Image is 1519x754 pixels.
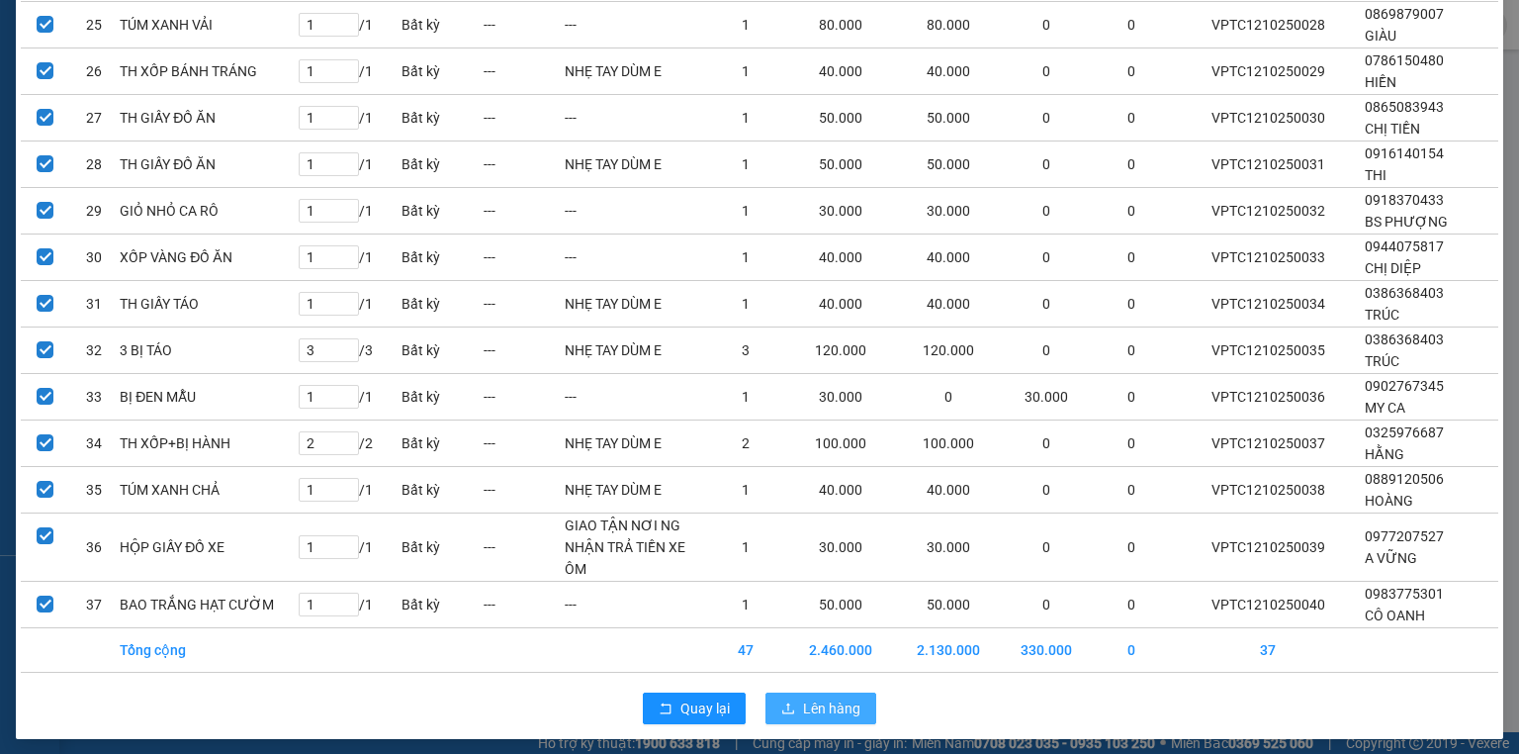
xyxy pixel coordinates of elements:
td: 0 [1091,467,1173,514]
td: 30.000 [894,188,1002,235]
td: 0 [1003,328,1091,374]
span: 0944075817 [1365,238,1444,254]
span: HẰNG [1365,446,1404,462]
td: 1 [705,141,787,188]
td: --- [564,2,704,48]
td: 0 [1091,281,1173,328]
td: 0 [1003,95,1091,141]
td: / 1 [298,281,401,328]
td: --- [483,95,565,141]
td: 330.000 [1003,628,1091,673]
td: 30.000 [786,188,894,235]
td: VPTC1210250036 [1173,374,1365,421]
td: TH GIẤY TÁO [119,281,297,328]
span: 0786150480 [1365,52,1444,68]
td: 30.000 [894,514,1002,582]
td: / 1 [298,374,401,421]
td: 0 [1003,235,1091,281]
td: / 1 [298,188,401,235]
td: 35 [70,467,120,514]
td: 1 [705,95,787,141]
span: 0386368403 [1365,331,1444,347]
td: GIAO TẬN NƠI NG NHẬN TRẢ TIỀN XE ÔM [564,514,704,582]
td: Bất kỳ [401,95,483,141]
span: HOÀNG [1365,493,1413,509]
td: TH XỐP BÁNH TRÁNG [119,48,297,95]
td: / 1 [298,95,401,141]
td: 3 [705,328,787,374]
td: Bất kỳ [401,514,483,582]
td: TH GIẤY ĐỒ ĂN [119,141,297,188]
span: MY CA [1365,400,1405,416]
td: 0 [1003,514,1091,582]
td: HỘP GIẤY ĐỒ XE [119,514,297,582]
span: upload [781,702,795,717]
td: 40.000 [894,281,1002,328]
td: VPTC1210250037 [1173,421,1365,467]
td: VPTC1210250035 [1173,328,1365,374]
td: 0 [1091,421,1173,467]
td: 0 [1091,2,1173,48]
td: Bất kỳ [401,235,483,281]
span: A VỮNG [1365,550,1417,566]
span: 0916140154 [1365,145,1444,161]
td: --- [483,235,565,281]
span: 0889120506 [1365,471,1444,487]
td: 32 [70,328,120,374]
td: Tổng cộng [119,628,297,673]
td: Bất kỳ [401,141,483,188]
td: 0 [1091,374,1173,421]
td: VPTC1210250031 [1173,141,1365,188]
td: --- [483,467,565,514]
td: Bất kỳ [401,281,483,328]
td: 33 [70,374,120,421]
span: CHỊ DIỆP [1365,260,1421,276]
td: --- [564,374,704,421]
td: 0 [1003,421,1091,467]
td: GIỎ NHỎ CA RÔ [119,188,297,235]
td: 27 [70,95,120,141]
td: / 1 [298,48,401,95]
span: BS PHƯỢNG [1365,214,1448,230]
td: 50.000 [894,582,1002,628]
td: 0 [1091,328,1173,374]
td: NHẸ TAY DÙM E [564,328,704,374]
td: 1 [705,188,787,235]
td: 0 [1003,281,1091,328]
td: 1 [705,582,787,628]
td: BỊ ĐEN MẪU [119,374,297,421]
td: --- [483,141,565,188]
span: 0977207527 [1365,528,1444,544]
td: 34 [70,421,120,467]
span: CÔ OANH [1365,608,1425,623]
td: 29 [70,188,120,235]
td: NHẸ TAY DÙM E [564,467,704,514]
td: / 1 [298,467,401,514]
td: 30 [70,235,120,281]
td: --- [483,328,565,374]
td: 1 [705,281,787,328]
td: 28 [70,141,120,188]
td: 37 [1173,628,1365,673]
td: --- [564,188,704,235]
td: --- [483,281,565,328]
td: NHẸ TAY DÙM E [564,421,704,467]
td: / 3 [298,328,401,374]
td: 0 [1003,141,1091,188]
td: 30.000 [786,514,894,582]
td: 0 [1003,48,1091,95]
td: 30.000 [786,374,894,421]
span: 0869879007 [1365,6,1444,22]
span: Quay lại [680,698,730,719]
td: 31 [70,281,120,328]
td: 1 [705,514,787,582]
td: 26 [70,48,120,95]
td: 2.460.000 [786,628,894,673]
td: 2 [705,421,787,467]
td: TH XỐP+BỊ HÀNH [119,421,297,467]
td: 1 [705,467,787,514]
td: 30.000 [1003,374,1091,421]
td: 0 [1003,467,1091,514]
td: VPTC1210250030 [1173,95,1365,141]
td: Bất kỳ [401,48,483,95]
